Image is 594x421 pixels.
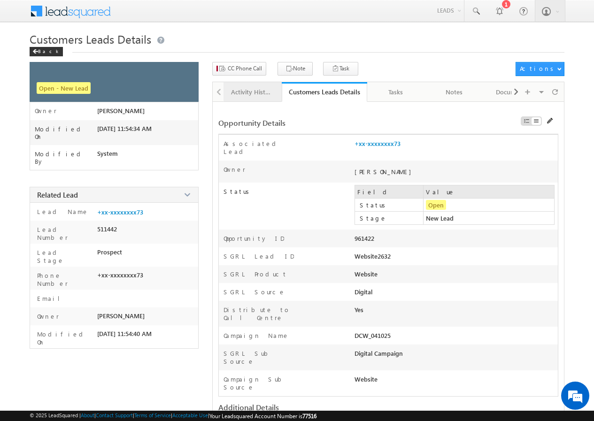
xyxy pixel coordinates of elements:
[520,64,557,73] div: Actions
[134,412,171,418] a: Terms of Service
[97,248,122,256] span: Prospect
[172,412,208,418] a: Acceptable Use
[35,107,57,115] label: Owner
[323,62,358,76] button: Task
[212,62,266,76] button: CC Phone Call
[35,271,93,287] label: Phone Number
[367,82,425,102] a: Tasks
[96,412,133,418] a: Contact Support
[357,201,425,209] label: Status
[484,82,542,102] a: Documents
[35,125,97,140] label: Modified On
[97,125,152,132] span: [DATE] 11:54:34 AM
[97,225,117,233] span: 511442
[35,150,97,165] label: Modified By
[35,294,67,302] label: Email
[423,212,554,225] td: New Lead
[209,413,316,420] span: Your Leadsquared Account Number is
[231,86,273,98] div: Activity History
[355,185,423,199] td: Field
[355,252,477,265] div: Website2632
[491,86,533,98] div: Documents
[357,214,425,222] label: Stage
[355,139,401,147] a: +xx-xxxxxxxx73
[224,331,289,339] label: Campaign Name
[35,225,93,241] label: Lead Number
[355,288,477,301] div: Digital
[433,86,475,98] div: Notes
[224,82,282,101] li: Activity History
[16,49,39,61] img: d_60004797649_company_0_60004797649
[278,62,313,76] button: Note
[355,375,477,388] div: Website
[35,248,93,264] label: Lead Stage
[35,207,89,215] label: Lead Name
[224,234,284,242] label: Opportunity ID
[154,5,177,27] div: Minimize live chat window
[97,271,143,279] span: +xx-xxxxxxxx73
[224,375,300,391] label: Campaign Sub Source
[37,190,78,199] span: Related Lead
[228,64,262,73] span: CC Phone Call
[12,87,171,281] textarea: Type your message and hit 'Enter'
[289,87,360,96] div: Customers Leads Details
[224,270,287,278] label: SGRL Product
[355,349,477,362] div: Digital Campaign
[224,306,300,321] label: Distribute to Call Centre
[30,47,63,56] div: Back
[224,252,294,260] label: SGRL Lead ID
[97,150,118,157] span: System
[37,82,91,94] span: Open - New Lead
[355,234,477,247] div: 961422
[218,118,442,128] div: Opportunity Details
[224,82,282,102] a: Activity History
[423,185,554,199] td: Value
[224,349,300,365] label: SGRL Sub Source
[35,312,59,320] label: Owner
[128,289,170,302] em: Start Chat
[224,139,300,155] label: Associated Lead
[35,330,93,346] label: Modified On
[355,270,477,283] div: Website
[30,412,316,420] span: © 2025 LeadSquared | | | | |
[302,413,316,420] span: 77516
[355,306,477,319] div: Yes
[81,412,94,418] a: About
[426,200,446,210] span: Open
[97,208,143,216] a: +xx-xxxxxxxx73
[219,183,355,196] label: Status
[375,86,417,98] div: Tasks
[218,402,442,412] div: Additional Details
[355,331,477,344] div: DCW_041025
[224,165,246,173] label: Owner
[516,62,564,76] button: Actions
[49,49,158,61] div: Chat with us now
[30,31,151,46] span: Customers Leads Details
[425,82,484,102] a: Notes
[355,168,472,176] div: [PERSON_NAME]
[97,330,152,337] span: [DATE] 11:54:40 AM
[224,288,285,296] label: SGRL Source
[282,82,367,102] a: Customers Leads Details
[97,107,145,115] span: [PERSON_NAME]
[97,312,145,320] span: [PERSON_NAME]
